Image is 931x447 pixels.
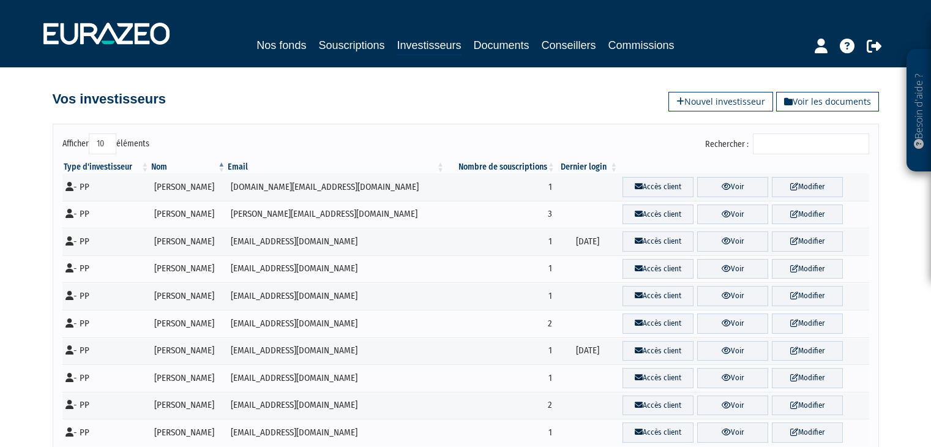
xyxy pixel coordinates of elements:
td: [PERSON_NAME] [150,255,226,283]
a: Modifier [772,231,843,252]
td: [PERSON_NAME] [150,364,226,392]
td: [PERSON_NAME] [150,419,226,446]
a: Voir [697,341,768,361]
td: 1 [446,364,556,392]
a: Modifier [772,177,843,197]
a: Voir [697,259,768,279]
td: [EMAIL_ADDRESS][DOMAIN_NAME] [226,392,446,419]
td: 1 [446,173,556,201]
td: 1 [446,228,556,255]
a: Modifier [772,205,843,225]
td: - PP [62,364,151,392]
input: Rechercher : [753,133,869,154]
img: 1732889491-logotype_eurazeo_blanc_rvb.png [43,23,170,45]
td: 1 [446,255,556,283]
td: [EMAIL_ADDRESS][DOMAIN_NAME] [226,337,446,365]
a: Modifier [772,341,843,361]
td: - PP [62,255,151,283]
a: Accès client [623,231,694,252]
td: 1 [446,419,556,446]
td: 3 [446,201,556,228]
a: Voir [697,423,768,443]
a: Modifier [772,368,843,388]
a: Voir [697,314,768,334]
td: [PERSON_NAME] [150,392,226,419]
th: Dernier login : activer pour trier la colonne par ordre croissant [556,161,619,173]
a: Nouvel investisseur [668,92,773,111]
p: Besoin d'aide ? [912,56,926,166]
a: Modifier [772,259,843,279]
td: [DATE] [556,228,619,255]
td: - PP [62,419,151,446]
select: Afficheréléments [89,133,116,154]
a: Voir [697,396,768,416]
td: 1 [446,282,556,310]
td: [EMAIL_ADDRESS][DOMAIN_NAME] [226,419,446,446]
a: Accès client [623,259,694,279]
td: 2 [446,310,556,337]
a: Modifier [772,423,843,443]
h4: Vos investisseurs [53,92,166,107]
td: [PERSON_NAME] [150,228,226,255]
td: - PP [62,392,151,419]
a: Modifier [772,314,843,334]
a: Commissions [608,37,675,54]
td: [PERSON_NAME] [150,201,226,228]
a: Accès client [623,314,694,334]
td: [PERSON_NAME] [150,173,226,201]
td: - PP [62,201,151,228]
a: Accès client [623,396,694,416]
td: [EMAIL_ADDRESS][DOMAIN_NAME] [226,255,446,283]
td: [DATE] [556,337,619,365]
td: [EMAIL_ADDRESS][DOMAIN_NAME] [226,310,446,337]
td: [EMAIL_ADDRESS][DOMAIN_NAME] [226,228,446,255]
td: [PERSON_NAME][EMAIL_ADDRESS][DOMAIN_NAME] [226,201,446,228]
a: Modifier [772,286,843,306]
a: Voir [697,286,768,306]
a: Nos fonds [256,37,306,54]
a: Accès client [623,341,694,361]
td: [DOMAIN_NAME][EMAIL_ADDRESS][DOMAIN_NAME] [226,173,446,201]
a: Voir [697,231,768,252]
a: Souscriptions [318,37,384,54]
a: Accès client [623,368,694,388]
td: - PP [62,310,151,337]
a: Accès client [623,177,694,197]
td: 1 [446,337,556,365]
th: Nom : activer pour trier la colonne par ordre d&eacute;croissant [150,161,226,173]
td: [EMAIL_ADDRESS][DOMAIN_NAME] [226,282,446,310]
th: Type d'investisseur : activer pour trier la colonne par ordre croissant [62,161,151,173]
td: - PP [62,337,151,365]
td: - PP [62,228,151,255]
a: Modifier [772,396,843,416]
a: Voir les documents [776,92,879,111]
a: Documents [474,37,529,54]
td: 2 [446,392,556,419]
th: Nombre de souscriptions : activer pour trier la colonne par ordre croissant [446,161,556,173]
th: Email : activer pour trier la colonne par ordre croissant [226,161,446,173]
th: &nbsp; [619,161,869,173]
a: Investisseurs [397,37,461,56]
a: Accès client [623,205,694,225]
label: Afficher éléments [62,133,149,154]
td: [EMAIL_ADDRESS][DOMAIN_NAME] [226,364,446,392]
label: Rechercher : [705,133,869,154]
td: - PP [62,173,151,201]
a: Voir [697,177,768,197]
td: [PERSON_NAME] [150,310,226,337]
a: Accès client [623,423,694,443]
td: [PERSON_NAME] [150,282,226,310]
td: [PERSON_NAME] [150,337,226,365]
a: Voir [697,368,768,388]
td: - PP [62,282,151,310]
a: Voir [697,205,768,225]
a: Accès client [623,286,694,306]
a: Conseillers [542,37,596,54]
